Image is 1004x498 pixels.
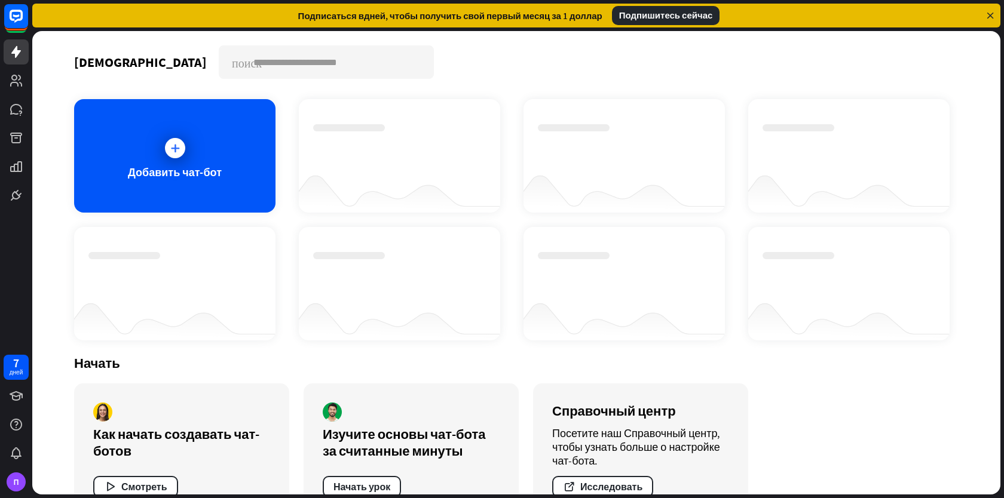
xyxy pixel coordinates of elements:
font: Добавить чат-бот [128,165,222,179]
font: Посетите наш Справочный центр, чтобы узнать больше о настройке чат-бота. [552,426,720,468]
font: дней, чтобы получить свой первый месяц за 1 доллар [364,10,602,21]
font: Изучите основы чат-бота за считанные минуты [323,426,485,459]
font: [DEMOGRAPHIC_DATA] [74,54,207,70]
a: 7 дней [4,355,29,380]
font: дней [10,368,23,376]
font: Подпишитесь сейчас [619,10,713,21]
button: Открыть виджет чата LiveChat [10,5,45,41]
font: Смотреть [121,481,167,493]
button: Смотреть [93,476,178,497]
font: Начать [74,355,120,371]
font: Начать урок [333,481,390,493]
font: Исследовать [580,481,642,493]
font: Подписаться в [298,10,364,21]
font: П [14,478,19,487]
button: Исследовать [552,476,653,497]
font: Как начать создавать чат-ботов [93,426,259,459]
font: Справочный центр [552,402,676,419]
img: автор [323,402,342,422]
img: автор [93,402,112,422]
font: 7 [13,355,19,370]
button: Начать урок [323,476,401,497]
